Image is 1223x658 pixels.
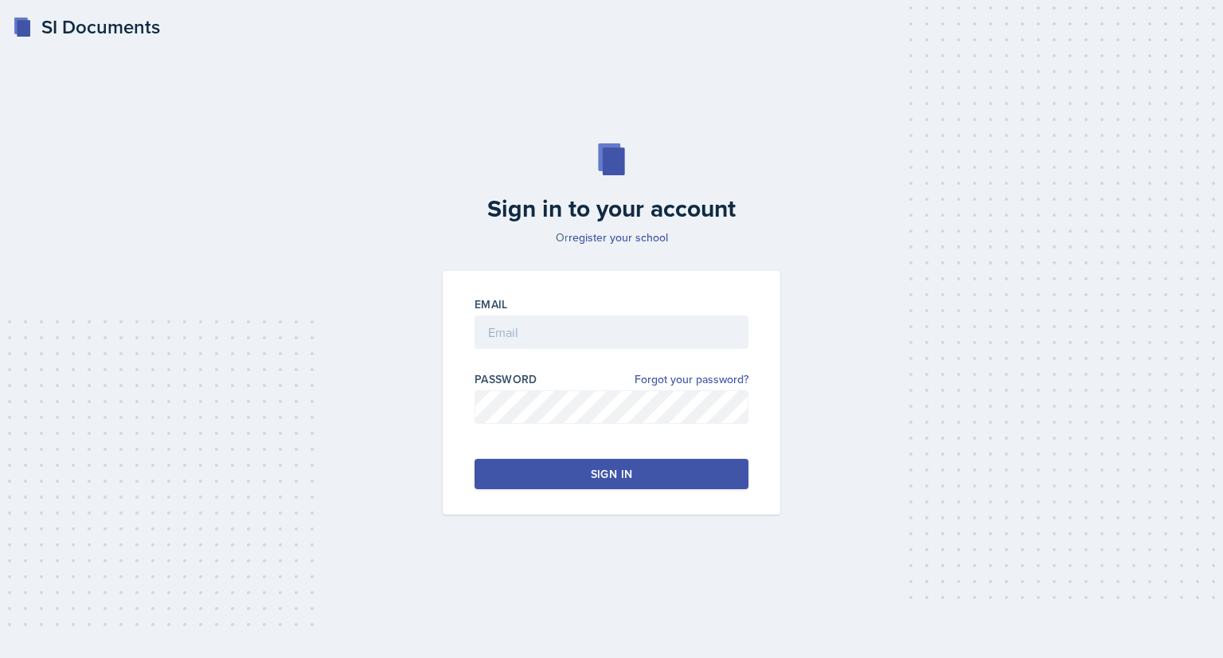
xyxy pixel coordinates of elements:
label: Password [475,371,537,387]
div: Sign in [591,466,632,482]
a: register your school [569,229,668,245]
p: Or [433,229,790,245]
a: SI Documents [13,13,160,41]
label: Email [475,296,508,312]
button: Sign in [475,459,748,489]
input: Email [475,315,748,349]
a: Forgot your password? [635,371,748,388]
h2: Sign in to your account [433,194,790,223]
